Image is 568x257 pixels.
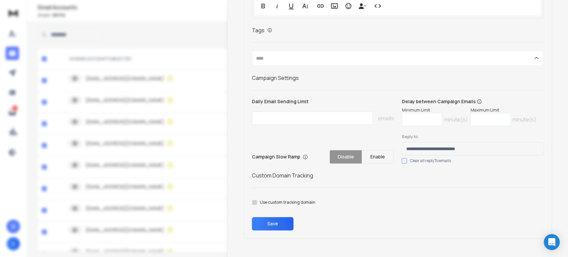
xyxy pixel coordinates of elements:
[252,153,308,160] p: Campaign Slow Ramp
[330,150,362,163] button: Disable
[402,108,468,113] p: Minimum Limit
[252,26,265,34] h1: Tags
[252,171,544,179] h1: Custom Domain Tracking
[470,108,536,113] p: Maximum Limit
[410,158,451,163] label: Clear all replyTo emails
[252,217,293,230] button: Save
[378,114,394,122] p: emails
[512,116,536,124] p: minute(s)
[252,74,544,82] h1: Campaign Settings
[252,98,394,108] p: Daily Email Sending Limit
[444,116,468,124] p: minute(s)
[544,234,560,250] div: Open Intercom Messenger
[362,150,394,163] button: Enable
[402,134,544,139] label: Reply to
[402,98,536,105] p: Delay between Campaign Emails
[260,200,315,205] label: Use custom tracking domain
